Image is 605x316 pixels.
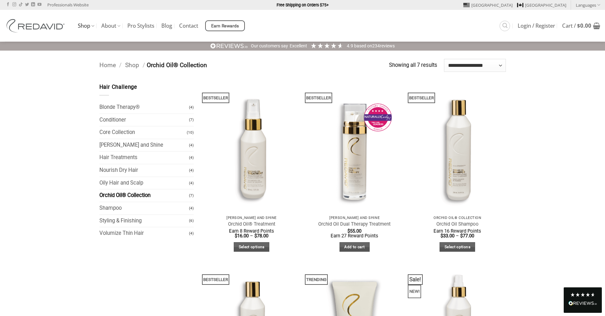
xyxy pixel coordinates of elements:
span: 4.9 [347,43,354,48]
span: (4) [189,203,194,214]
div: 4.91 Stars [310,42,344,49]
div: Our customers say [251,43,288,49]
span: Login / Register [518,23,555,28]
span: Earn 27 Reward Points [331,233,378,239]
a: Languages [576,0,600,10]
img: REDAVID Orchid Oil Treatment 90ml [203,83,300,212]
a: Follow on Instagram [12,3,16,7]
p: [PERSON_NAME] and Shine [309,216,400,220]
a: Contact [179,20,198,32]
span: (4) [189,228,194,239]
span: / [143,61,145,69]
p: Orchid Oil® Collection [412,216,503,220]
span: $ [460,233,463,239]
strong: Free Shipping on Orders $75+ [277,3,329,7]
a: Follow on TikTok [19,3,23,7]
a: View cart [562,19,600,33]
div: 4.8 Stars [570,292,595,297]
a: Login / Register [518,20,555,32]
bdi: 55.00 [347,228,361,234]
span: Based on [354,43,372,48]
span: $ [254,233,257,239]
span: Hair Challenge [99,84,138,90]
a: Follow on YouTube [37,3,41,7]
a: Pro Stylists [127,20,154,32]
a: Select options for “Orchid Oil Shampoo” [440,242,475,252]
a: About [101,20,120,32]
span: (4) [189,140,194,151]
div: Read All Reviews [568,300,597,308]
div: Excellent [290,43,307,49]
a: Blog [161,20,172,32]
a: Follow on Twitter [25,3,29,7]
a: Core Collection [99,126,187,139]
a: Conditioner [99,114,189,126]
a: Follow on Facebook [6,3,10,7]
a: Orchid Oil Dual Therapy Treatment [318,221,391,227]
span: $ [235,233,237,239]
a: Blonde Therapy® [99,101,189,114]
span: 234 [372,43,380,48]
bdi: 16.00 [235,233,249,239]
span: Earn Rewards [211,23,239,30]
span: (7) [189,190,194,201]
span: (6) [189,215,194,226]
a: Nourish Dry Hair [99,164,189,177]
span: / [119,61,122,69]
span: $ [577,22,580,29]
img: REVIEWS.io [210,43,248,49]
a: Styling & Finishing [99,215,189,227]
a: Shop [78,20,94,32]
bdi: 77.00 [460,233,474,239]
a: Shop [125,61,139,69]
img: REDAVID Orchid Oil Dual Therapy ~ Award Winning Curl Care [306,83,403,212]
span: (4) [189,165,194,176]
span: Cart / [562,23,591,28]
a: Orchid Oil® Collection [99,189,189,202]
span: (4) [189,178,194,189]
a: Volumize Thin Hair [99,227,189,240]
span: Earn 8 Reward Points [229,228,274,234]
a: Oily Hair and Scalp [99,177,189,189]
p: Showing all 7 results [389,61,437,70]
span: (4) [189,152,194,163]
span: – [456,233,459,239]
span: $ [347,228,350,234]
a: Follow on LinkedIn [31,3,35,7]
span: (7) [189,114,194,125]
span: $ [440,233,443,239]
select: Shop order [444,59,506,72]
a: Add to cart: “Orchid Oil Dual Therapy Treatment” [339,242,370,252]
a: Home [99,61,116,69]
bdi: 78.00 [254,233,268,239]
a: [PERSON_NAME] and Shine [99,139,189,151]
a: Search [500,21,510,31]
a: [GEOGRAPHIC_DATA] [517,0,566,10]
p: [PERSON_NAME] and Shine [206,216,297,220]
img: REDAVID Salon Products | United States [5,19,68,32]
a: Select options for “Orchid Oil® Treatment” [234,242,269,252]
nav: Breadcrumb [99,60,389,70]
img: REVIEWS.io [568,301,597,305]
img: REDAVID Orchid Oil Shampoo [409,83,506,212]
a: [GEOGRAPHIC_DATA] [463,0,513,10]
div: Read All Reviews [564,287,602,313]
a: Shampoo [99,202,189,214]
a: Earn Rewards [205,20,245,31]
span: reviews [380,43,395,48]
span: Earn 16 Reward Points [434,228,481,234]
bdi: 0.00 [577,22,591,29]
span: (10) [187,127,194,138]
a: Orchid Oil Shampoo [436,221,479,227]
a: Hair Treatments [99,151,189,164]
span: – [250,233,253,239]
span: (4) [189,102,194,113]
bdi: 33.00 [440,233,454,239]
a: Orchid Oil® Treatment [228,221,275,227]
